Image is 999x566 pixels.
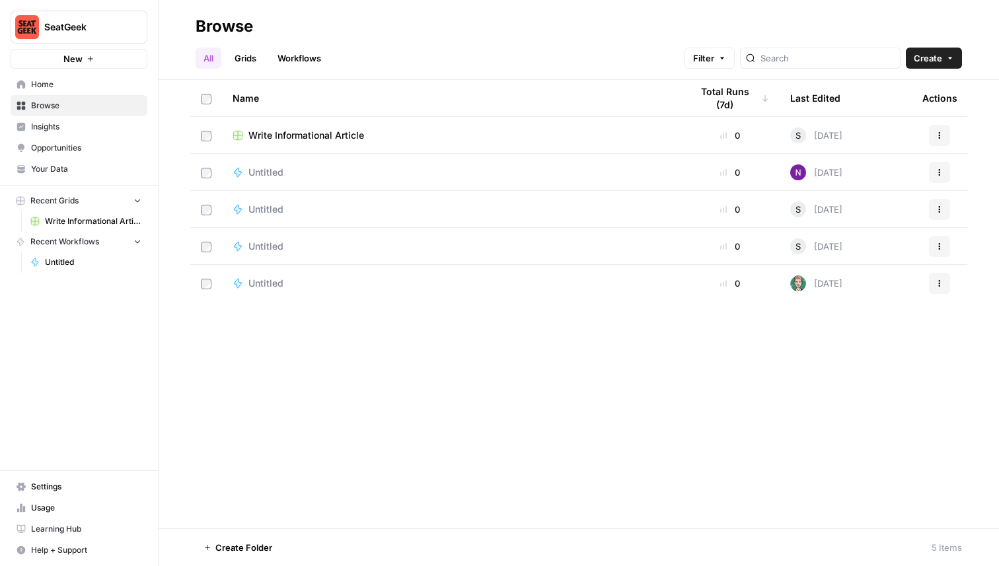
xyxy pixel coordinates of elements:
[691,166,769,179] div: 0
[691,80,769,116] div: Total Runs (7d)
[691,240,769,253] div: 0
[11,11,147,44] button: Workspace: SeatGeek
[248,129,364,142] span: Write Informational Article
[233,277,670,290] a: Untitled
[795,129,801,142] span: S
[233,80,670,116] div: Name
[215,541,272,554] span: Create Folder
[11,49,147,69] button: New
[790,164,806,180] img: kedmmdess6i2jj5txyq6cw0yj4oc
[11,159,147,180] a: Your Data
[24,211,147,232] a: Write Informational Article
[45,215,141,227] span: Write Informational Article
[31,142,141,154] span: Opportunities
[44,20,124,34] span: SeatGeek
[790,80,840,116] div: Last Edited
[11,74,147,95] a: Home
[227,48,264,69] a: Grids
[11,95,147,116] a: Browse
[31,523,141,535] span: Learning Hub
[790,275,842,291] div: [DATE]
[15,15,39,39] img: SeatGeek Logo
[45,256,141,268] span: Untitled
[233,129,670,142] a: Write Informational Article
[790,238,842,254] div: [DATE]
[795,240,801,253] span: S
[11,191,147,211] button: Recent Grids
[11,137,147,159] a: Opportunities
[31,100,141,112] span: Browse
[11,232,147,252] button: Recent Workflows
[914,52,942,65] span: Create
[270,48,329,69] a: Workflows
[11,518,147,540] a: Learning Hub
[31,481,141,493] span: Settings
[248,203,283,216] span: Untitled
[63,52,83,65] span: New
[932,541,962,554] div: 5 Items
[760,52,895,65] input: Search
[684,48,735,69] button: Filter
[31,544,141,556] span: Help + Support
[922,80,957,116] div: Actions
[31,502,141,514] span: Usage
[11,497,147,518] a: Usage
[233,166,670,179] a: Untitled
[233,240,670,253] a: Untitled
[31,121,141,133] span: Insights
[24,252,147,273] a: Untitled
[11,116,147,137] a: Insights
[11,540,147,561] button: Help + Support
[196,48,221,69] a: All
[691,203,769,216] div: 0
[906,48,962,69] button: Create
[248,166,283,179] span: Untitled
[31,79,141,90] span: Home
[248,240,283,253] span: Untitled
[691,277,769,290] div: 0
[30,236,99,248] span: Recent Workflows
[248,277,283,290] span: Untitled
[11,476,147,497] a: Settings
[31,163,141,175] span: Your Data
[196,537,280,558] button: Create Folder
[795,203,801,216] span: S
[691,129,769,142] div: 0
[790,164,842,180] div: [DATE]
[693,52,714,65] span: Filter
[30,195,79,207] span: Recent Grids
[790,127,842,143] div: [DATE]
[233,203,670,216] a: Untitled
[790,201,842,217] div: [DATE]
[196,16,253,37] div: Browse
[790,275,806,291] img: vkse441mu3zqkobuv0e5tk83i88k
